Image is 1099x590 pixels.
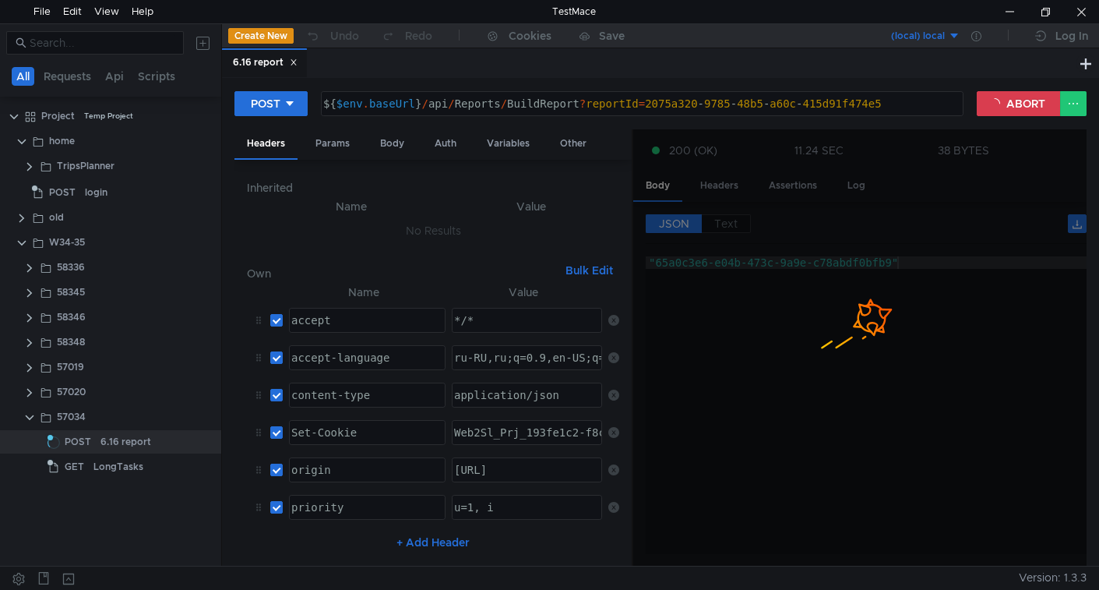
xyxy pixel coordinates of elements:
div: Other [548,129,599,158]
div: Params [303,129,362,158]
th: Name [259,197,442,216]
div: Auth [422,129,469,158]
div: LongTasks [93,455,143,479]
div: Redo [405,26,432,45]
div: 58336 [57,256,85,279]
span: POST [65,430,91,454]
div: login [85,181,107,204]
div: 57034 [57,405,86,429]
button: Api [100,67,129,86]
div: Project [41,104,75,128]
th: Value [442,197,619,216]
div: W34-35 [49,231,85,254]
div: 58346 [57,306,86,329]
div: POST [251,95,280,112]
div: 58348 [57,330,85,354]
div: 58345 [57,281,85,304]
button: Create New [228,28,294,44]
div: 57019 [57,355,84,379]
button: Bulk Edit [559,261,619,280]
div: Variables [474,129,542,158]
div: Headers [234,129,298,160]
div: 6.16 report [233,55,298,71]
th: Name [283,283,446,302]
button: Redo [370,24,443,48]
span: Version: 1.3.3 [1019,567,1087,589]
button: Undo [294,24,370,48]
div: Save [599,30,625,41]
div: (local) local [891,29,945,44]
div: TripsPlanner [57,154,114,178]
button: All [12,67,34,86]
div: Undo [330,26,359,45]
span: POST [49,181,76,204]
button: Scripts [133,67,180,86]
button: ABORT [977,91,1061,116]
span: Loading... [46,435,62,450]
h6: Inherited [247,178,619,197]
th: Value [446,283,602,302]
input: Search... [30,34,174,51]
div: Temp Project [84,104,133,128]
div: Cookies [509,26,551,45]
h6: Own [247,264,559,283]
div: Body [368,129,417,158]
button: + Add Header [390,533,476,552]
div: 57020 [57,380,86,404]
button: (local) local [852,23,960,48]
div: 6.16 report [100,430,151,454]
div: old [49,206,64,229]
button: Requests [39,67,96,86]
nz-embed-empty: No Results [406,224,461,238]
div: home [49,129,75,153]
span: GET [65,455,84,479]
button: POST [234,91,308,116]
div: Log In [1055,26,1088,45]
